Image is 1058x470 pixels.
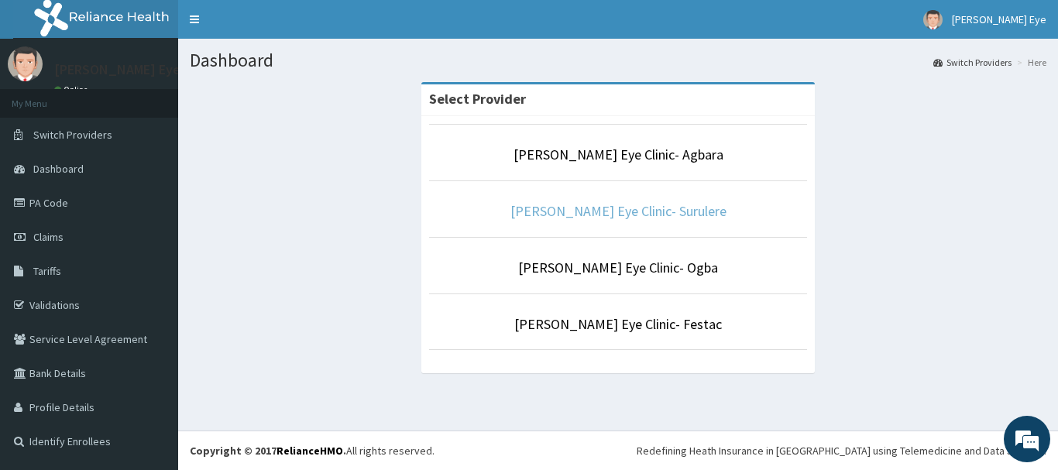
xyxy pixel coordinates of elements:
[923,10,943,29] img: User Image
[1013,56,1046,69] li: Here
[33,128,112,142] span: Switch Providers
[8,46,43,81] img: User Image
[178,431,1058,470] footer: All rights reserved.
[518,259,718,276] a: [PERSON_NAME] Eye Clinic- Ogba
[33,264,61,278] span: Tariffs
[933,56,1012,69] a: Switch Providers
[637,443,1046,458] div: Redefining Heath Insurance in [GEOGRAPHIC_DATA] using Telemedicine and Data Science!
[277,444,343,458] a: RelianceHMO
[54,84,91,95] a: Online
[33,162,84,176] span: Dashboard
[33,230,64,244] span: Claims
[510,202,727,220] a: [PERSON_NAME] Eye Clinic- Surulere
[190,444,346,458] strong: Copyright © 2017 .
[190,50,1046,70] h1: Dashboard
[514,315,722,333] a: [PERSON_NAME] Eye Clinic- Festac
[514,146,723,163] a: [PERSON_NAME] Eye Clinic- Agbara
[429,90,526,108] strong: Select Provider
[54,63,180,77] p: [PERSON_NAME] Eye
[952,12,1046,26] span: [PERSON_NAME] Eye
